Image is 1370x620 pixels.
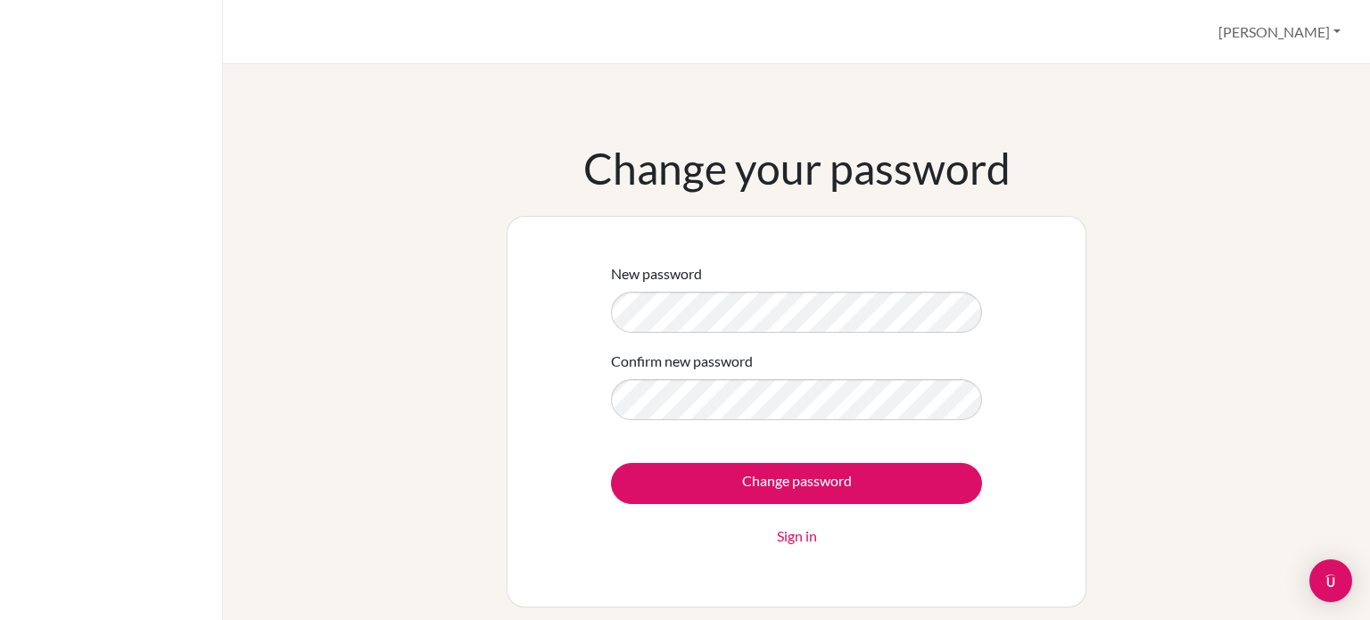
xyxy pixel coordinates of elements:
button: [PERSON_NAME] [1210,15,1349,49]
input: Change password [611,463,982,504]
a: Sign in [777,525,817,547]
label: New password [611,263,702,285]
label: Confirm new password [611,351,753,372]
div: Open Intercom Messenger [1309,559,1352,602]
h1: Change your password [583,143,1011,194]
